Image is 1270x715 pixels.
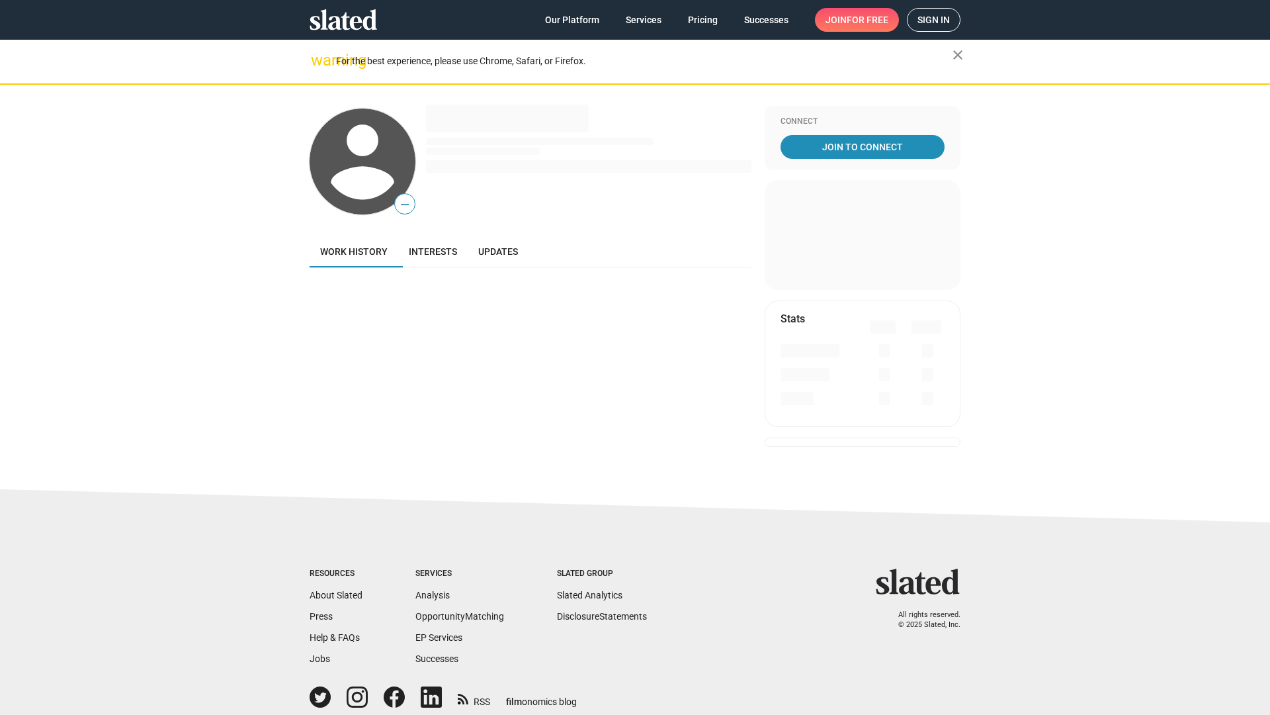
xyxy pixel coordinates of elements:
a: Services [615,8,672,32]
span: Interests [409,246,457,257]
a: OpportunityMatching [415,611,504,622]
a: EP Services [415,632,462,643]
span: Work history [320,246,388,257]
a: Work history [310,236,398,267]
a: Join To Connect [781,135,945,159]
a: RSS [458,688,490,708]
span: film [506,696,522,707]
a: Interests [398,236,468,267]
span: for free [847,8,888,32]
div: Resources [310,569,362,579]
a: Sign in [907,8,960,32]
a: Successes [734,8,799,32]
mat-icon: warning [311,52,327,68]
a: Successes [415,653,458,664]
a: Help & FAQs [310,632,360,643]
a: Analysis [415,590,450,600]
span: Our Platform [545,8,599,32]
span: — [395,196,415,213]
p: All rights reserved. © 2025 Slated, Inc. [884,610,960,630]
span: Updates [478,246,518,257]
mat-card-title: Stats [781,312,805,326]
span: Join [825,8,888,32]
a: Joinfor free [815,8,899,32]
a: DisclosureStatements [557,611,647,622]
span: Services [626,8,661,32]
span: Sign in [917,9,950,31]
span: Join To Connect [783,135,942,159]
div: Slated Group [557,569,647,579]
div: Services [415,569,504,579]
div: Connect [781,117,945,127]
mat-icon: close [950,47,966,63]
a: About Slated [310,590,362,600]
a: Jobs [310,653,330,664]
a: Our Platform [534,8,610,32]
span: Successes [744,8,788,32]
a: Pricing [677,8,728,32]
a: Slated Analytics [557,590,622,600]
div: For the best experience, please use Chrome, Safari, or Firefox. [336,52,952,70]
a: filmonomics blog [506,685,577,708]
a: Updates [468,236,529,267]
span: Pricing [688,8,718,32]
a: Press [310,611,333,622]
